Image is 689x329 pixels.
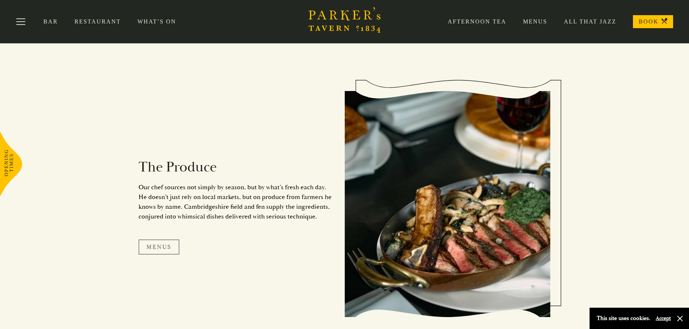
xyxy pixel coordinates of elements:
[676,315,684,322] button: Close and accept
[597,313,650,324] p: This site uses cookies.
[139,182,334,221] p: Our chef sources not simply by season, but by what’s fresh each day. He doesn’t just rely on loca...
[656,315,671,322] button: Accept
[139,159,334,176] h2: The Produce
[139,239,179,255] a: Menus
